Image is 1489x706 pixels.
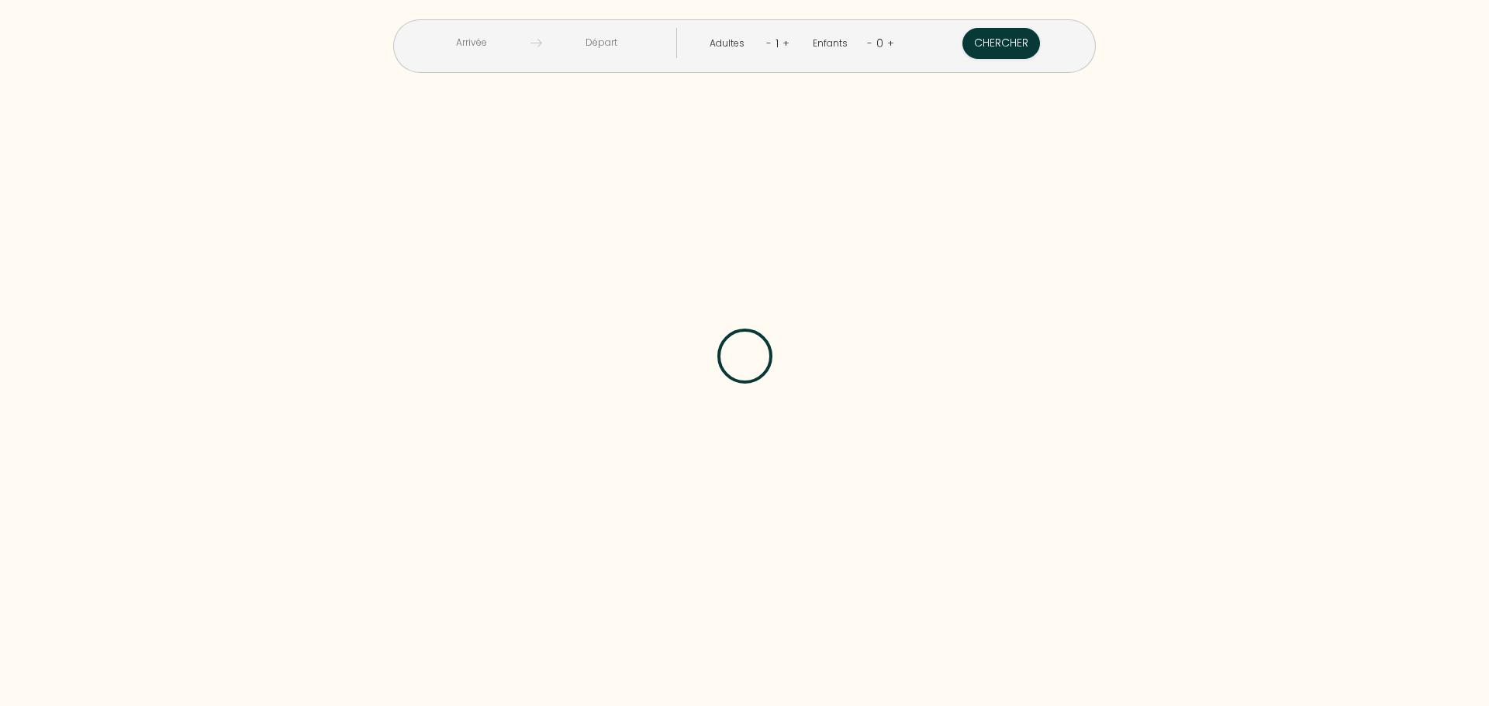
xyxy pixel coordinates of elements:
[783,36,789,50] a: +
[813,36,853,51] div: Enfants
[766,36,772,50] a: -
[867,36,872,50] a: -
[772,31,783,56] div: 1
[710,36,750,51] div: Adultes
[872,31,887,56] div: 0
[542,28,661,58] input: Départ
[412,28,530,58] input: Arrivée
[962,28,1040,59] button: Chercher
[887,36,894,50] a: +
[530,37,542,49] img: guests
